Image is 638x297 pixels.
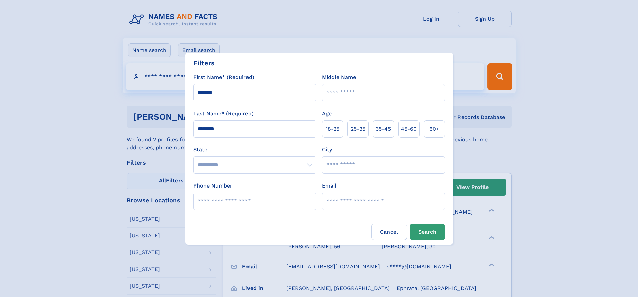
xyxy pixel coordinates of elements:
label: City [322,146,332,154]
label: First Name* (Required) [193,73,254,81]
label: Cancel [371,224,407,240]
button: Search [410,224,445,240]
label: Middle Name [322,73,356,81]
label: Last Name* (Required) [193,109,254,118]
label: Email [322,182,336,190]
label: Age [322,109,332,118]
div: Filters [193,58,215,68]
span: 45‑60 [401,125,417,133]
span: 18‑25 [326,125,339,133]
span: 25‑35 [351,125,365,133]
label: Phone Number [193,182,232,190]
span: 35‑45 [376,125,391,133]
span: 60+ [429,125,439,133]
label: State [193,146,316,154]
